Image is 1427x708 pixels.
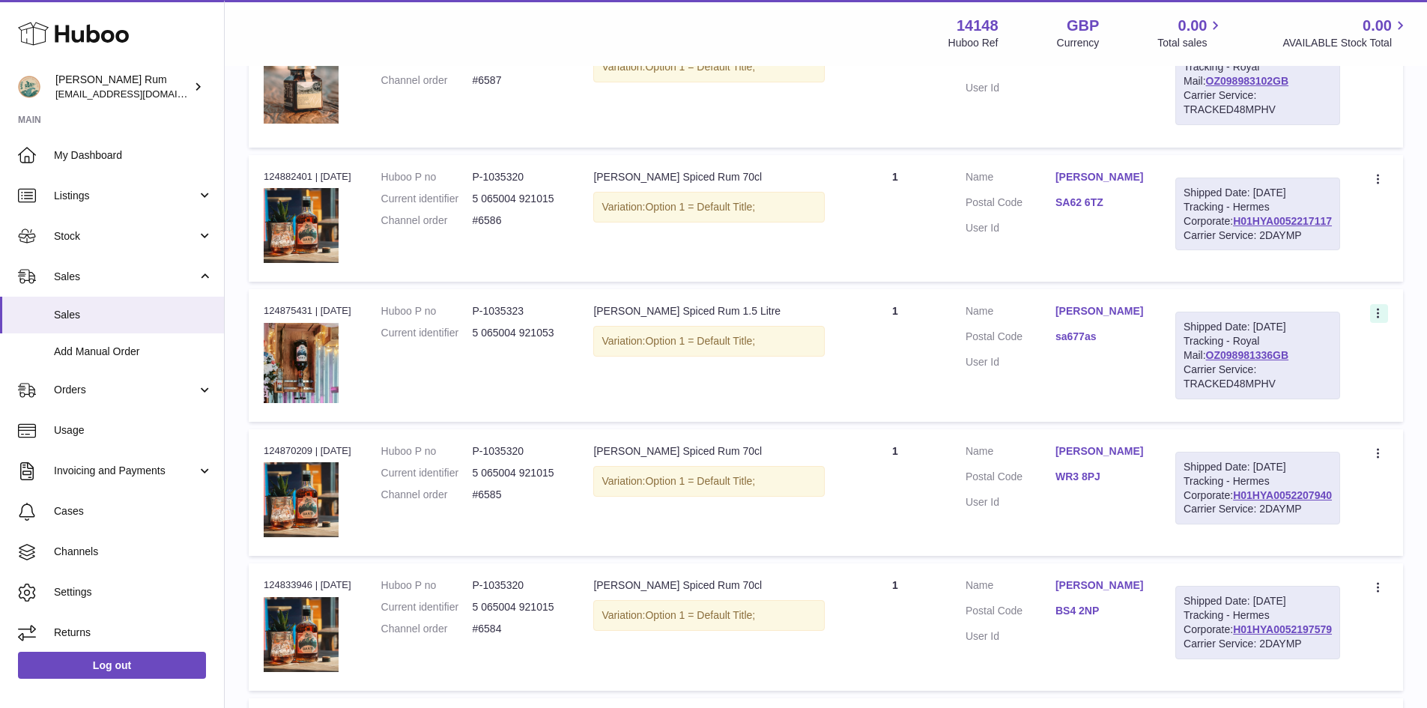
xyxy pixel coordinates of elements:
[593,52,824,82] div: Variation:
[1206,75,1289,87] a: OZ098983102GB
[264,578,351,592] div: 124833946 | [DATE]
[381,622,473,636] dt: Channel order
[472,578,563,593] dd: P-1035320
[1233,489,1332,501] a: H01HYA0052207940
[1055,330,1145,344] a: sa677as
[840,155,951,282] td: 1
[381,326,473,340] dt: Current identifier
[472,326,563,340] dd: 5 065004 921053
[593,326,824,357] div: Variation:
[1055,604,1145,618] a: BS4 2NP
[381,466,473,480] dt: Current identifier
[966,470,1055,488] dt: Postal Code
[1206,349,1289,361] a: OZ098981336GB
[264,597,339,672] img: B076VM3184.png
[1057,36,1100,50] div: Currency
[1157,36,1224,50] span: Total sales
[1055,444,1145,459] a: [PERSON_NAME]
[840,15,951,147] td: 1
[472,466,563,480] dd: 5 065004 921015
[645,475,755,487] span: Option 1 = Default Title;
[381,170,473,184] dt: Huboo P no
[1282,36,1409,50] span: AVAILABLE Stock Total
[381,488,473,502] dt: Channel order
[54,545,213,559] span: Channels
[472,488,563,502] dd: #6585
[472,304,563,318] dd: P-1035323
[54,383,197,397] span: Orders
[1055,470,1145,484] a: WR3 8PJ
[840,289,951,421] td: 1
[472,600,563,614] dd: 5 065004 921015
[472,214,563,228] dd: #6586
[54,229,197,243] span: Stock
[966,330,1055,348] dt: Postal Code
[55,88,220,100] span: [EMAIL_ADDRESS][DOMAIN_NAME]
[1175,37,1340,124] div: Tracking - Royal Mail:
[593,444,824,459] div: [PERSON_NAME] Spiced Rum 70cl
[1055,304,1145,318] a: [PERSON_NAME]
[966,495,1055,509] dt: User Id
[1184,186,1332,200] div: Shipped Date: [DATE]
[472,444,563,459] dd: P-1035320
[593,170,824,184] div: [PERSON_NAME] Spiced Rum 70cl
[381,304,473,318] dt: Huboo P no
[1175,312,1340,399] div: Tracking - Royal Mail:
[54,626,213,640] span: Returns
[264,444,351,458] div: 124870209 | [DATE]
[54,308,213,322] span: Sales
[966,196,1055,214] dt: Postal Code
[840,429,951,556] td: 1
[1282,16,1409,50] a: 0.00 AVAILABLE Stock Total
[1233,215,1332,227] a: H01HYA0052217117
[593,600,824,631] div: Variation:
[1184,88,1332,117] div: Carrier Service: TRACKED48MPHV
[645,609,755,621] span: Option 1 = Default Title;
[966,221,1055,235] dt: User Id
[54,423,213,438] span: Usage
[472,170,563,184] dd: P-1035320
[645,201,755,213] span: Option 1 = Default Title;
[1184,502,1332,516] div: Carrier Service: 2DAYMP
[264,49,339,124] img: marmalade.png
[593,304,824,318] div: [PERSON_NAME] Spiced Rum 1.5 Litre
[1178,16,1208,36] span: 0.00
[966,444,1055,462] dt: Name
[645,61,755,73] span: Option 1 = Default Title;
[18,652,206,679] a: Log out
[381,214,473,228] dt: Channel order
[472,73,563,88] dd: #6587
[1363,16,1392,36] span: 0.00
[264,170,351,184] div: 124882401 | [DATE]
[264,188,339,263] img: B076VM3184.png
[264,304,351,318] div: 124875431 | [DATE]
[381,578,473,593] dt: Huboo P no
[840,563,951,690] td: 1
[966,578,1055,596] dt: Name
[1233,623,1332,635] a: H01HYA0052197579
[1184,320,1332,334] div: Shipped Date: [DATE]
[593,466,824,497] div: Variation:
[957,16,999,36] strong: 14148
[472,622,563,636] dd: #6584
[948,36,999,50] div: Huboo Ref
[55,73,190,101] div: [PERSON_NAME] Rum
[966,355,1055,369] dt: User Id
[381,192,473,206] dt: Current identifier
[54,585,213,599] span: Settings
[1175,452,1340,525] div: Tracking - Hermes Corporate:
[1175,586,1340,659] div: Tracking - Hermes Corporate:
[54,345,213,359] span: Add Manual Order
[54,504,213,518] span: Cases
[1184,594,1332,608] div: Shipped Date: [DATE]
[472,192,563,206] dd: 5 065004 921015
[54,464,197,478] span: Invoicing and Payments
[593,192,824,223] div: Variation:
[1175,178,1340,251] div: Tracking - Hermes Corporate:
[1157,16,1224,50] a: 0.00 Total sales
[1184,637,1332,651] div: Carrier Service: 2DAYMP
[381,444,473,459] dt: Huboo P no
[966,604,1055,622] dt: Postal Code
[1055,170,1145,184] a: [PERSON_NAME]
[1067,16,1099,36] strong: GBP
